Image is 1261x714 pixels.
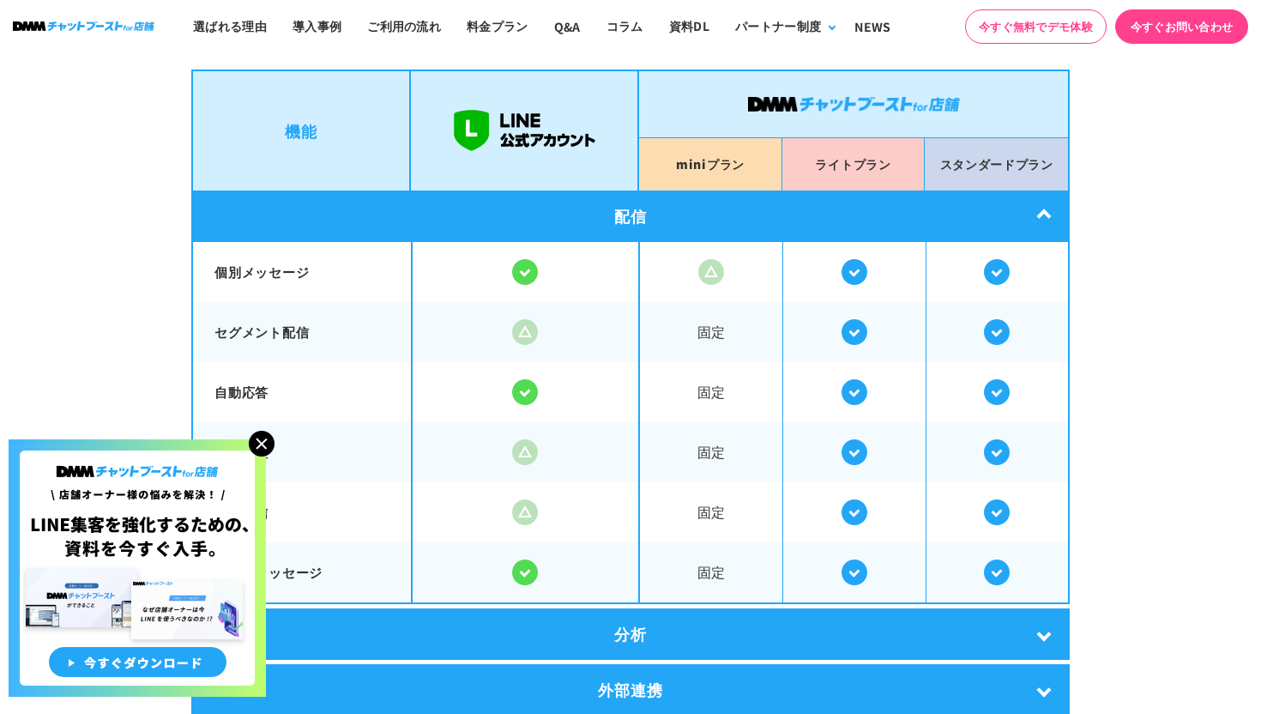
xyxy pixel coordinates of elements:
[940,151,1053,178] p: スタンダード プラン
[191,191,1070,242] div: 配信
[735,17,821,35] div: パートナー制度
[214,443,389,463] p: タグ管理
[640,364,782,420] span: 固定
[214,383,389,402] p: 自動応答
[640,304,782,360] span: 固定
[13,21,154,31] img: ロゴ
[214,263,389,282] p: 個別メッセージ
[9,439,266,460] a: 店舗オーナー様の悩みを解決!LINE集客を狂化するための資料を今すぐ入手!
[9,439,266,697] img: 店舗オーナー様の悩みを解決!LINE集客を狂化するための資料を今すぐ入手!
[965,9,1107,44] a: 今すぐ無料でデモ体験
[676,151,745,178] p: mini プラン
[191,70,411,191] li: 機能
[191,608,1070,660] div: 分析
[640,484,782,540] span: 固定
[214,563,389,583] p: リッチメッセージ
[640,544,782,600] span: 固定
[214,503,389,523] p: 予約配信
[214,323,389,342] p: セグメント配信
[640,424,782,480] span: 固定
[1115,9,1248,44] a: 今すぐお問い合わせ
[815,151,890,178] p: ライト プラン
